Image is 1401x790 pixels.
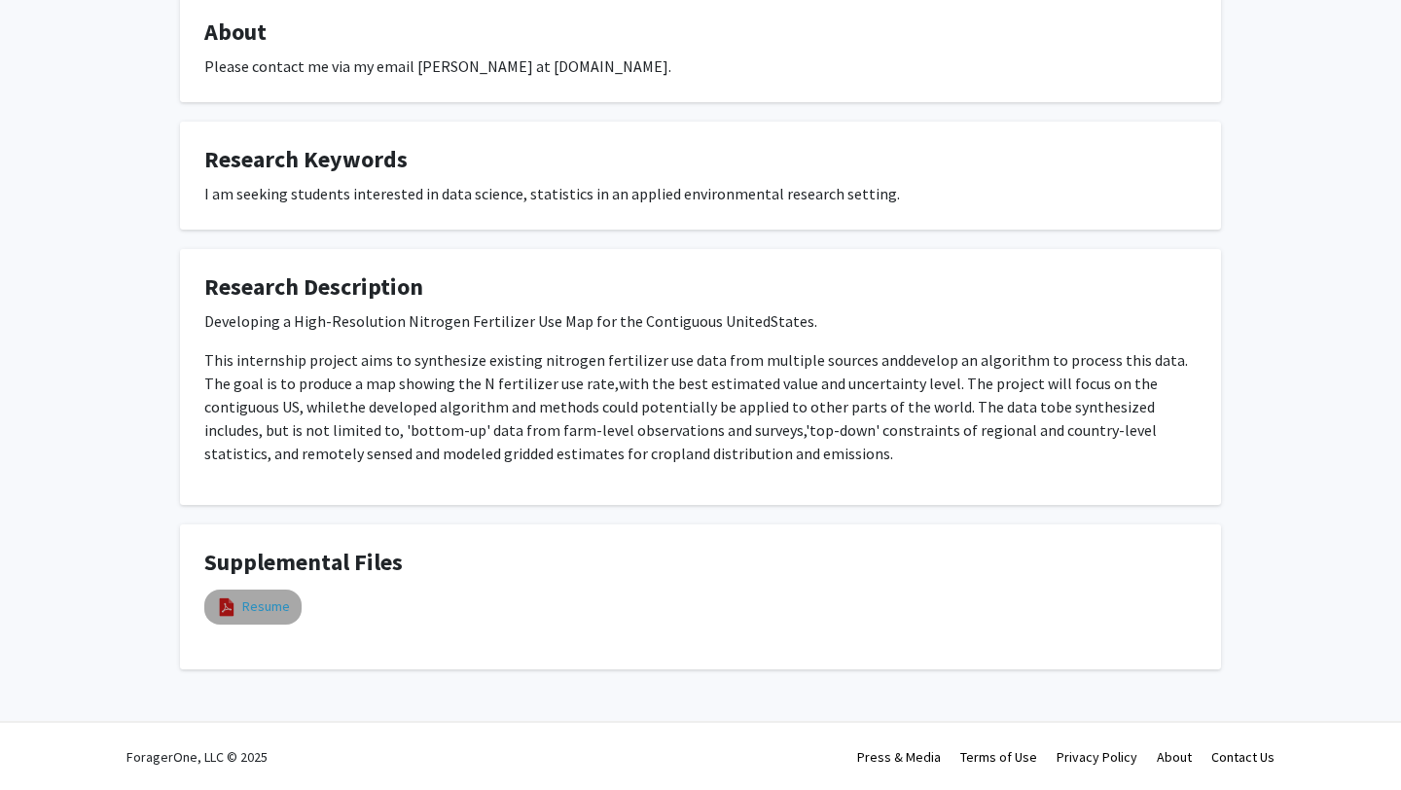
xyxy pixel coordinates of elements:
[771,311,817,331] span: States.
[242,596,290,617] a: Resume
[204,374,1158,416] span: with the best estimated value and uncertainty level. The project will focus on the contiguous US,...
[216,596,237,618] img: pdf_icon.png
[204,350,906,370] span: This internship project aims to synthesize existing nitrogen fertilizer use data from multiple so...
[204,309,1197,333] p: Developing a High-Resolution Nitrogen Fertilizer Use Map for the Contiguous United
[204,420,1157,463] span: 'top-down' constraints of regional and country-level statistics
[204,549,1197,577] h4: Supplemental Files
[204,350,1188,393] span: develop an algorithm to process this data. The goal is to produce a map showing the N fertilizer ...
[960,748,1037,766] a: Terms of Use
[268,444,893,463] span: , and remotely sensed and modeled gridded estimates for cropland distribution and emissions.
[857,748,941,766] a: Press & Media
[342,397,1056,416] span: the developed algorithm and methods could potentially be applied to other parts of the world. The...
[204,397,1155,440] span: be synthesized includes, but is not limited to, 'bottom-up' data from farm-level observations and...
[204,146,1197,174] h4: Research Keywords
[204,18,1197,47] h4: About
[204,273,1197,302] h4: Research Description
[1211,748,1275,766] a: Contact Us
[204,54,1197,78] div: Please contact me via my email [PERSON_NAME] at [DOMAIN_NAME].
[1057,748,1137,766] a: Privacy Policy
[1157,748,1192,766] a: About
[15,702,83,775] iframe: Chat
[204,182,1197,205] div: I am seeking students interested in data science, statistics in an applied environmental research...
